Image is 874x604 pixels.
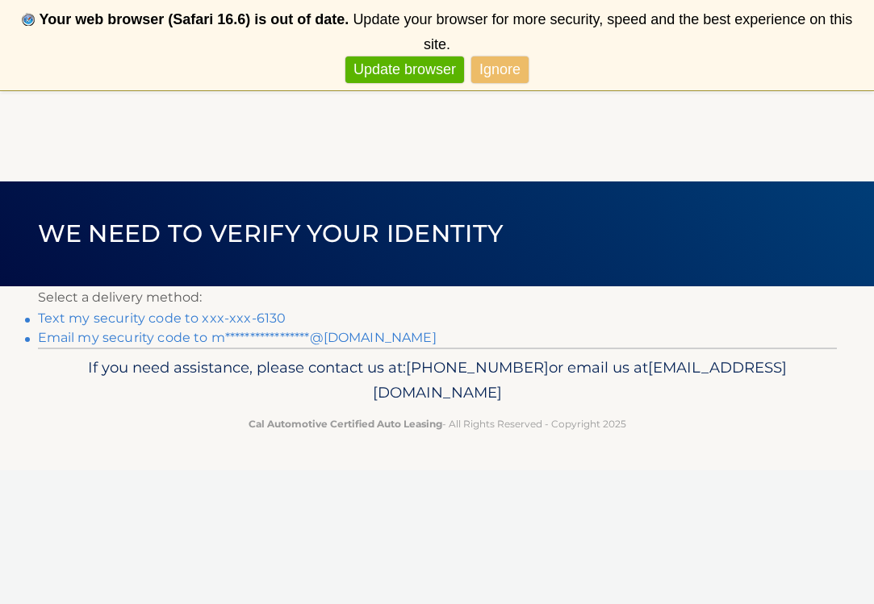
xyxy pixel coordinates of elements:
strong: Cal Automotive Certified Auto Leasing [249,418,442,430]
p: If you need assistance, please contact us at: or email us at [62,355,813,406]
p: Select a delivery method: [38,286,837,309]
span: [PHONE_NUMBER] [406,358,549,377]
p: - All Rights Reserved - Copyright 2025 [62,415,813,432]
a: Update browser [345,56,464,83]
span: We need to verify your identity [38,219,504,248]
a: Text my security code to xxx-xxx-6130 [38,310,286,326]
span: Update your browser for more security, speed and the best experience on this site. [353,11,852,52]
b: Your web browser (Safari 16.6) is out of date. [40,11,349,27]
a: Ignore [471,56,529,83]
